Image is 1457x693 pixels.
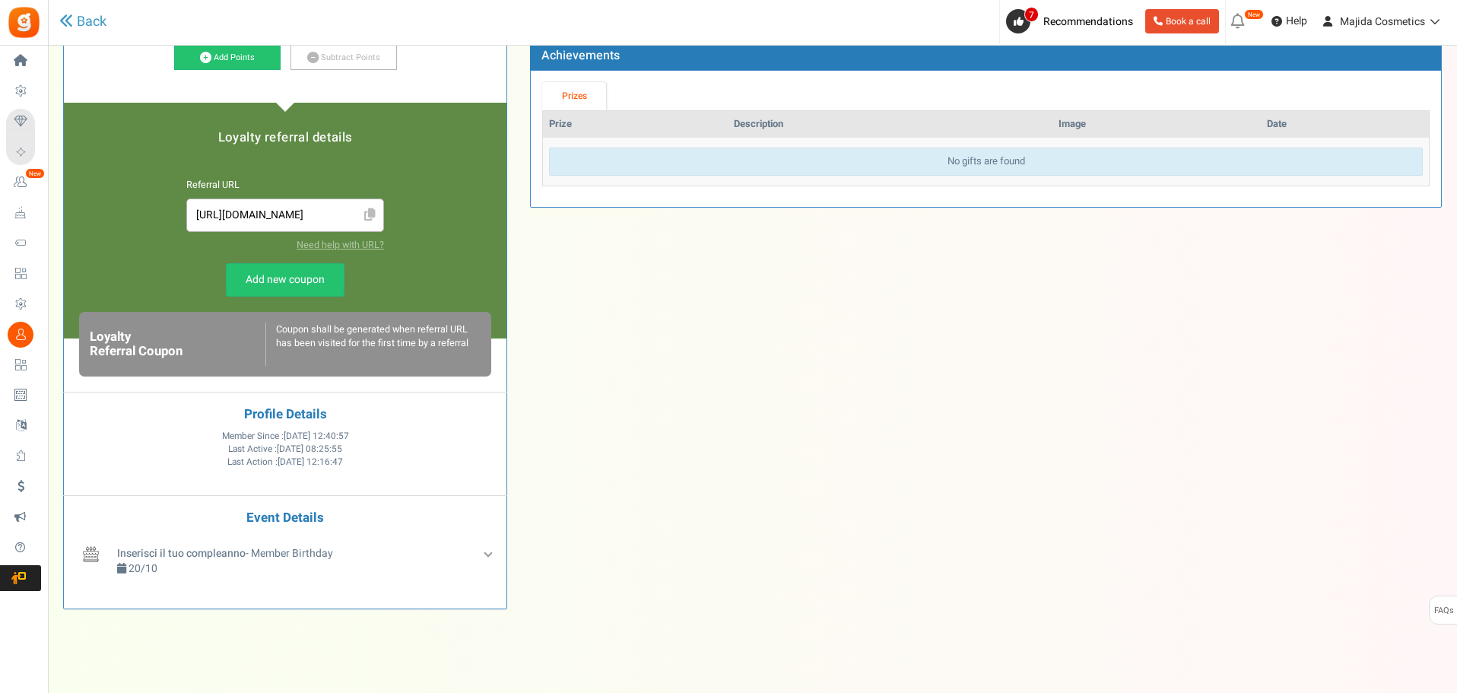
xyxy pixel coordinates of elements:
span: Last Active : [228,443,342,456]
span: [DATE] 08:25:55 [277,443,342,456]
h4: Profile Details [75,408,495,422]
span: Last Action : [227,456,343,469]
div: Coupon shall be generated when referral URL has been visited for the first time by a referral [265,323,481,366]
a: Prizes [542,82,606,110]
span: FAQs [1433,596,1454,625]
span: Help [1282,14,1307,29]
em: New [25,168,45,179]
a: Need help with URL? [297,238,384,252]
b: Achievements [541,46,620,65]
a: Back [59,12,106,32]
div: No gifts are found [549,148,1423,176]
a: Subtract Points [290,45,397,71]
span: Member Since : [222,430,349,443]
h4: Event Details [75,511,495,526]
span: Recommendations [1043,14,1133,30]
th: Description [728,111,1052,138]
span: 20/10 [129,561,157,577]
b: Inserisci il tuo compleanno [117,545,246,561]
em: New [1244,9,1264,20]
th: Date [1261,111,1429,138]
h5: Loyalty referral details [79,131,491,145]
a: Add new coupon [226,263,344,297]
h6: Loyalty Referral Coupon [90,330,265,358]
span: [DATE] 12:16:47 [278,456,343,469]
img: Gratisfaction [7,5,41,40]
a: Add Points [174,45,281,71]
th: Image [1052,111,1261,138]
a: Book a call [1145,9,1219,33]
h6: Referral URL [186,180,384,191]
span: Click to Copy [357,202,382,229]
span: Majida Cosmetics [1340,14,1425,30]
a: New [6,170,41,196]
a: 7 Recommendations [1006,9,1139,33]
span: - Member Birthday [117,545,333,561]
span: [DATE] 12:40:57 [284,430,349,443]
th: Prize [543,111,727,138]
a: Help [1265,9,1313,33]
span: 7 [1024,7,1039,22]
